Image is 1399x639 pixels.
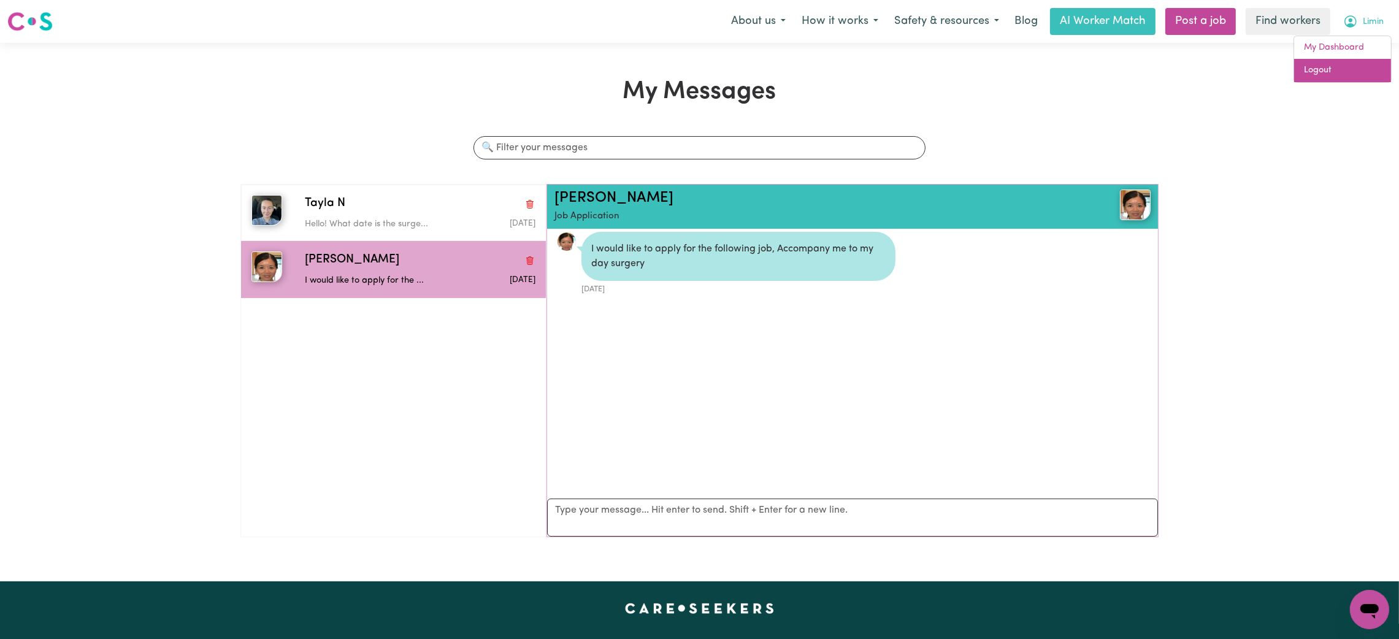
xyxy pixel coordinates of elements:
[1050,8,1156,35] a: AI Worker Match
[557,232,577,251] a: View Amy Y's profile
[581,232,895,281] div: I would like to apply for the following job, Accompany me to my day surgery
[554,191,673,205] a: [PERSON_NAME]
[1363,15,1384,29] span: Limin
[7,10,53,33] img: Careseekers logo
[510,276,535,284] span: Message sent on August 1, 2025
[1051,189,1151,220] a: Amy Y
[305,218,459,231] p: Hello! What date is the surge...
[524,196,535,212] button: Delete conversation
[251,251,282,282] img: Amy Y
[305,195,345,213] span: Tayla N
[241,185,546,241] button: Tayla NTayla NDelete conversationHello! What date is the surge...Message sent on August 1, 2025
[1007,8,1045,35] a: Blog
[1294,36,1392,83] div: My Account
[886,9,1007,34] button: Safety & resources
[240,77,1159,107] h1: My Messages
[1294,59,1391,82] a: Logout
[554,210,1051,224] p: Job Application
[557,232,577,251] img: CC5537C98B995481D38D7F90178AC7DA_avatar_blob
[723,9,794,34] button: About us
[625,603,774,613] a: Careseekers home page
[581,281,895,295] div: [DATE]
[1165,8,1236,35] a: Post a job
[1246,8,1330,35] a: Find workers
[473,136,925,159] input: 🔍 Filter your messages
[510,220,535,228] span: Message sent on August 1, 2025
[524,253,535,269] button: Delete conversation
[1350,590,1389,629] iframe: Button to launch messaging window, conversation in progress
[1120,189,1151,220] img: View Amy Y's profile
[794,9,886,34] button: How it works
[7,7,53,36] a: Careseekers logo
[305,251,399,269] span: [PERSON_NAME]
[305,274,459,288] p: I would like to apply for the ...
[1294,36,1391,59] a: My Dashboard
[1335,9,1392,34] button: My Account
[251,195,282,226] img: Tayla N
[241,241,546,297] button: Amy Y[PERSON_NAME]Delete conversationI would like to apply for the ...Message sent on August 1, 2025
